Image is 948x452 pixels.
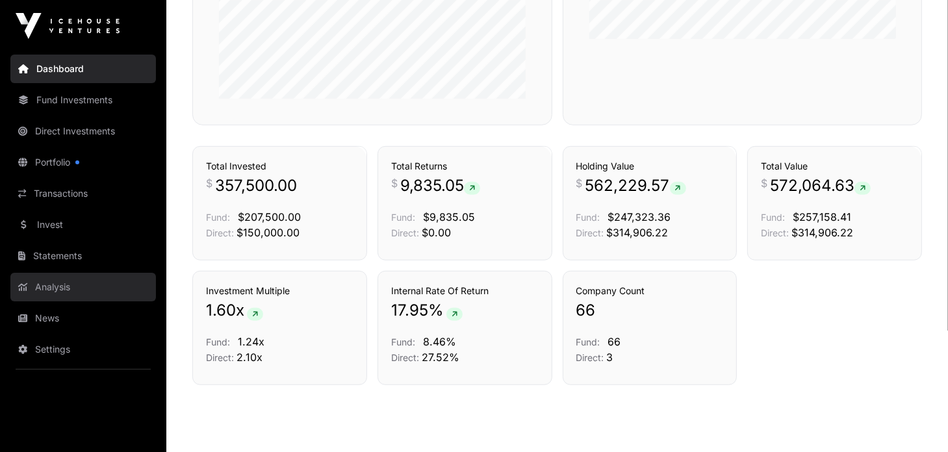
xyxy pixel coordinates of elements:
a: Statements [10,242,156,270]
span: $314,906.22 [607,226,669,239]
span: $ [576,175,583,191]
span: 17.95 [391,300,428,321]
img: Icehouse Ventures Logo [16,13,120,39]
span: Direct: [761,227,789,238]
span: 3 [607,351,613,364]
span: Fund: [576,212,600,223]
span: % [428,300,444,321]
span: Fund: [391,212,415,223]
h3: Total Value [761,160,908,173]
span: Direct: [576,227,604,238]
span: Direct: [576,352,604,363]
h3: Internal Rate Of Return [391,284,539,297]
span: x [236,300,244,321]
span: $150,000.00 [237,226,300,239]
iframe: Chat Widget [883,390,948,452]
span: Fund: [206,212,230,223]
span: Direct: [391,352,419,363]
h3: Total Returns [391,160,539,173]
a: Dashboard [10,55,156,83]
span: $ [391,175,398,191]
a: Settings [10,335,156,364]
span: $0.00 [422,226,451,239]
span: $314,906.22 [791,226,853,239]
span: 562,229.57 [585,175,686,196]
a: Transactions [10,179,156,208]
span: 8.46% [423,335,456,348]
span: 9,835.05 [400,175,480,196]
span: 1.60 [206,300,236,321]
a: Analysis [10,273,156,301]
span: 27.52% [422,351,459,364]
a: Fund Investments [10,86,156,114]
span: Direct: [391,227,419,238]
a: Invest [10,210,156,239]
span: Direct: [206,352,234,363]
a: Direct Investments [10,117,156,145]
span: Direct: [206,227,234,238]
span: 1.24x [238,335,264,348]
a: Portfolio [10,148,156,177]
span: 572,064.63 [770,175,871,196]
span: $257,158.41 [793,210,851,223]
span: $207,500.00 [238,210,301,223]
h3: Holding Value [576,160,724,173]
a: News [10,304,156,333]
span: 66 [576,300,596,321]
span: Fund: [206,336,230,347]
span: $247,323.36 [608,210,671,223]
h3: Company Count [576,284,724,297]
span: $9,835.05 [423,210,475,223]
span: 2.10x [237,351,263,364]
span: 357,500.00 [215,175,297,196]
span: $ [761,175,767,191]
span: Fund: [761,212,785,223]
h3: Total Invested [206,160,353,173]
h3: Investment Multiple [206,284,353,297]
span: Fund: [391,336,415,347]
span: Fund: [576,336,600,347]
span: $ [206,175,212,191]
span: 66 [608,335,621,348]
